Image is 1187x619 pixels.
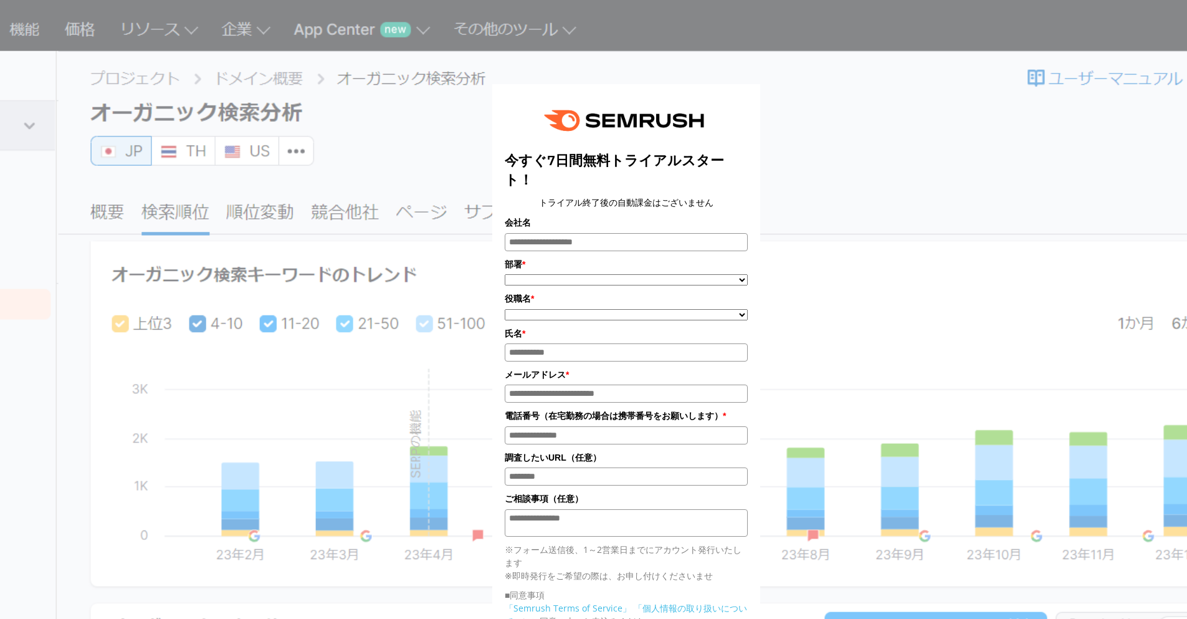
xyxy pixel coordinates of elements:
title: 今すぐ7日間無料トライアルスタート！ [505,151,748,190]
label: ご相談事項（任意） [505,492,748,506]
label: 電話番号（在宅勤務の場合は携帯番号をお願いします） [505,409,748,423]
label: 会社名 [505,216,748,229]
p: ■同意事項 [505,588,748,602]
label: 部署 [505,257,748,271]
a: 「Semrush Terms of Service」 [505,602,631,614]
center: トライアル終了後の自動課金はございません [505,196,748,209]
label: 調査したいURL（任意） [505,451,748,464]
img: e6a379fe-ca9f-484e-8561-e79cf3a04b3f.png [535,97,717,145]
label: 氏名 [505,327,748,340]
label: メールアドレス [505,368,748,381]
p: ※フォーム送信後、1～2営業日までにアカウント発行いたします ※即時発行をご希望の際は、お申し付けくださいませ [505,543,748,582]
label: 役職名 [505,292,748,305]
